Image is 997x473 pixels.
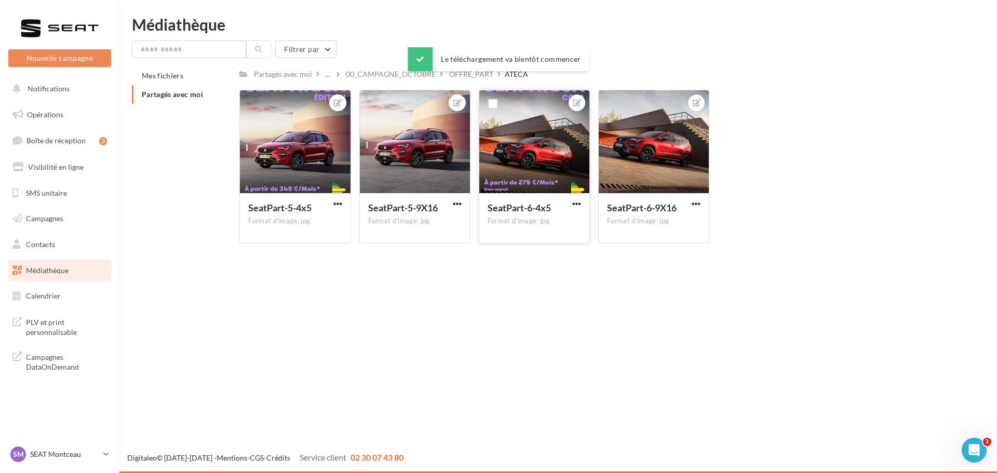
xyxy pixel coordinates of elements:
button: Nouvelle campagne [8,49,111,67]
span: SM [13,449,24,460]
a: Visibilité en ligne [6,156,113,178]
span: 02 30 07 43 80 [351,452,403,462]
a: Boîte de réception3 [6,129,113,152]
span: Boîte de réception [26,136,86,145]
div: Format d'image: jpg [248,217,342,226]
a: SM SEAT Montceau [8,444,111,464]
span: SMS unitaire [26,188,67,197]
a: Calendrier [6,285,113,307]
span: © [DATE]-[DATE] - - - [127,453,403,462]
a: Médiathèque [6,260,113,281]
button: Notifications [6,78,109,100]
a: PLV et print personnalisable [6,311,113,342]
span: Campagnes DataOnDemand [26,350,107,372]
span: Opérations [27,110,63,119]
a: Mentions [217,453,247,462]
a: Opérations [6,104,113,126]
span: Service client [300,452,346,462]
iframe: Intercom live chat [962,438,987,463]
a: Crédits [266,453,290,462]
span: 1 [983,438,991,446]
div: 00_CAMPAGNE_OCTOBRE [346,69,436,79]
a: Campagnes [6,208,113,229]
span: Médiathèque [26,266,69,275]
span: Campagnes [26,214,63,223]
div: Le téléchargement va bientôt commencer [408,47,589,71]
a: Contacts [6,234,113,255]
a: Campagnes DataOnDemand [6,346,113,376]
div: Format d'image: jpg [368,217,462,226]
div: ... [324,67,332,82]
a: Digitaleo [127,453,157,462]
div: 3 [99,137,107,145]
span: Mes fichiers [142,71,183,80]
span: PLV et print personnalisable [26,315,107,337]
span: Notifications [28,84,70,93]
div: Médiathèque [132,17,985,32]
span: Visibilité en ligne [28,163,84,171]
p: SEAT Montceau [30,449,99,460]
a: SMS unitaire [6,182,113,204]
span: SeatPart-5-4x5 [248,202,312,213]
span: Partagés avec moi [142,90,203,99]
div: Format d'image: jpg [488,217,581,226]
button: Filtrer par [275,40,336,58]
span: Contacts [26,240,55,249]
span: SeatPart-6-9X16 [607,202,677,213]
span: Calendrier [26,291,61,300]
span: SeatPart-5-9X16 [368,202,438,213]
div: Partagés avec moi [254,69,312,79]
div: Format d'image: jpg [607,217,700,226]
span: SeatPart-6-4x5 [488,202,551,213]
a: CGS [250,453,264,462]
